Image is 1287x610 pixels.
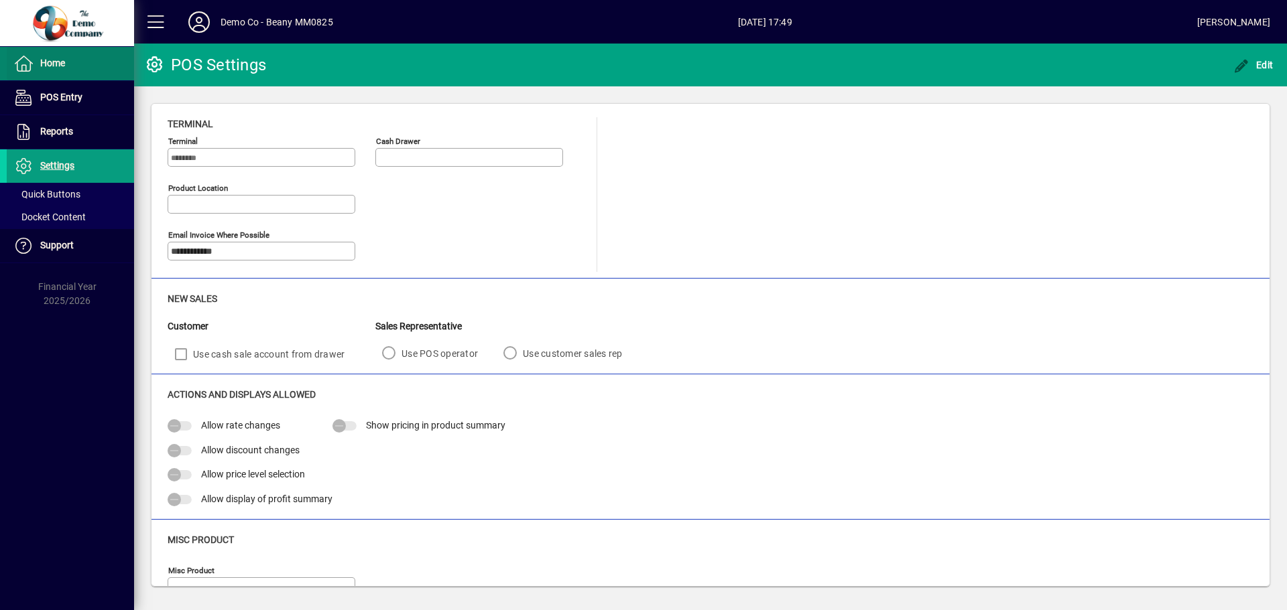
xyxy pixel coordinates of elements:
[168,293,217,304] span: New Sales
[40,160,74,171] span: Settings
[7,81,134,115] a: POS Entry
[7,115,134,149] a: Reports
[376,137,420,146] mat-label: Cash Drawer
[7,183,134,206] a: Quick Buttons
[144,54,266,76] div: POS Settings
[168,183,228,193] mat-label: Product location
[40,240,74,250] span: Support
[168,389,316,400] span: Actions and Displays Allowed
[40,92,82,102] span: POS Entry
[13,212,86,222] span: Docket Content
[1233,60,1274,70] span: Edit
[1230,53,1277,77] button: Edit
[178,10,221,34] button: Profile
[40,126,73,137] span: Reports
[201,445,300,455] span: Allow discount changes
[168,137,198,146] mat-label: Terminal
[168,119,213,129] span: Terminal
[13,189,80,200] span: Quick Buttons
[1197,11,1270,33] div: [PERSON_NAME]
[7,229,134,262] a: Support
[7,206,134,228] a: Docket Content
[221,11,333,33] div: Demo Co - Beany MM0825
[168,566,214,575] mat-label: Misc Product
[201,493,332,504] span: Allow display of profit summary
[168,534,234,545] span: Misc Product
[201,469,305,479] span: Allow price level selection
[333,11,1197,33] span: [DATE] 17:49
[375,319,641,333] div: Sales Representative
[168,230,269,240] mat-label: Email Invoice where possible
[366,420,505,431] span: Show pricing in product summary
[40,58,65,68] span: Home
[7,47,134,80] a: Home
[201,420,280,431] span: Allow rate changes
[168,319,375,333] div: Customer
